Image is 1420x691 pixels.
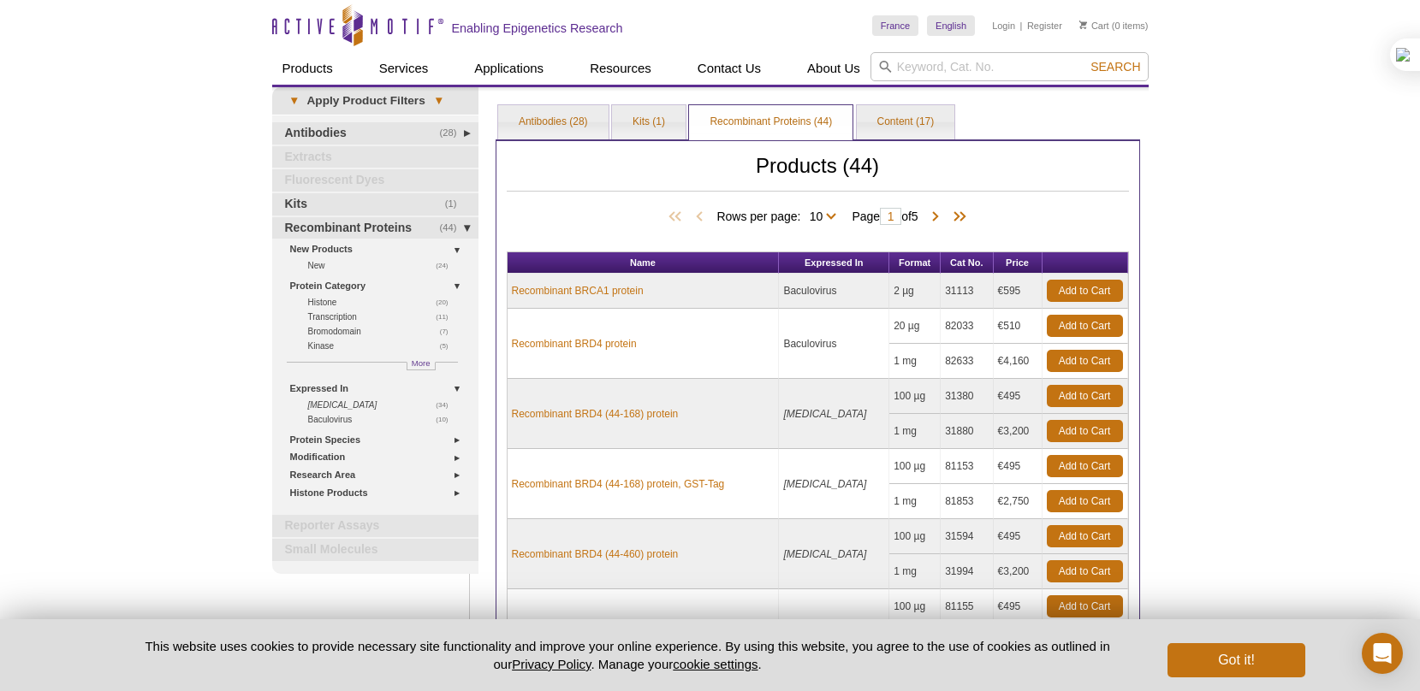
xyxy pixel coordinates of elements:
a: Recombinant BRD4 (44-460) protein [512,546,679,562]
span: (44) [440,217,466,239]
a: Recombinant Proteins (44) [689,105,853,139]
i: [MEDICAL_DATA] [783,618,866,630]
span: Last Page [944,209,970,226]
td: 1 mg [889,554,941,589]
a: (10)Baculovirus [308,412,458,427]
a: Recombinant BRD4 (44-168) protein [512,406,679,422]
span: First Page [665,209,691,226]
a: Add to Cart [1047,455,1123,477]
th: Name [508,252,780,274]
a: Expressed In [290,380,468,398]
a: Products [272,52,343,85]
a: (44)Recombinant Proteins [272,217,478,239]
td: 100 µg [889,379,941,414]
td: 2 µg [889,274,941,309]
th: Price [994,252,1043,274]
a: Services [369,52,439,85]
a: Resources [579,52,662,85]
a: Antibodies (28) [498,105,609,139]
td: 31880 [941,414,993,449]
span: (10) [436,412,457,427]
span: (28) [440,122,466,145]
a: Applications [464,52,554,85]
li: (0 items) [1079,15,1149,36]
div: Open Intercom Messenger [1362,633,1403,674]
td: 31594 [941,519,993,554]
td: €4,160 [994,344,1043,379]
td: €510 [994,309,1043,344]
td: 1 mg [889,414,941,449]
a: Login [992,20,1015,32]
td: Baculovirus [779,309,889,379]
span: ▾ [281,93,307,109]
span: Previous Page [691,209,708,226]
td: €495 [994,589,1043,624]
span: Next Page [927,209,944,226]
a: Research Area [290,466,468,484]
a: Small Molecules [272,539,478,561]
th: Cat No. [941,252,993,274]
a: Add to Cart [1047,350,1123,372]
a: Reporter Assays [272,515,478,537]
h2: Enabling Epigenetics Research [452,21,623,36]
a: (24)New [308,258,458,273]
a: Recombinant BRD4 (44-460) protein, GST-Tag [512,617,725,632]
td: 81153 [941,449,993,484]
td: 81853 [941,484,993,519]
a: Contact Us [687,52,771,85]
a: Register [1027,20,1062,32]
a: (28)Antibodies [272,122,478,145]
a: Recombinant BRD4 protein [512,336,637,351]
td: 1 mg [889,344,941,379]
i: [MEDICAL_DATA] [783,548,866,560]
a: English [927,15,975,36]
a: Recombinant BRCA1 protein [512,283,644,298]
a: Add to Cart [1047,385,1123,407]
td: 1 mg [889,484,941,519]
span: (20) [436,295,457,310]
td: 82633 [941,344,993,379]
a: (20)Histone [308,295,458,310]
a: Cart [1079,20,1109,32]
th: Expressed In [779,252,889,274]
a: Fluorescent Dyes [272,169,478,192]
p: This website uses cookies to provide necessary site functionality and improve your online experie... [116,637,1140,673]
a: Extracts [272,146,478,168]
td: 82033 [941,309,993,344]
td: 31380 [941,379,993,414]
input: Keyword, Cat. No. [870,52,1149,81]
span: (1) [445,193,466,216]
a: Modification [290,448,468,466]
a: Protein Species [290,431,468,449]
span: Search [1090,60,1140,74]
i: [MEDICAL_DATA] [783,408,866,420]
span: 5 [912,210,918,223]
a: Content (17) [857,105,955,139]
th: Format [889,252,941,274]
a: Privacy Policy [512,657,591,671]
td: €3,200 [994,554,1043,589]
td: €595 [994,274,1043,309]
a: Add to Cart [1047,560,1123,582]
span: (11) [436,310,457,324]
button: cookie settings [673,657,758,671]
a: More [407,362,436,370]
td: 100 µg [889,589,941,624]
td: 31994 [941,554,993,589]
i: [MEDICAL_DATA] [308,400,377,410]
button: Search [1085,59,1145,74]
span: ▾ [425,93,452,109]
h2: Products (44) [507,158,1129,192]
a: Add to Cart [1047,420,1123,442]
li: | [1020,15,1023,36]
td: 31113 [941,274,993,309]
td: Baculovirus [779,274,889,309]
td: 100 µg [889,519,941,554]
a: About Us [797,52,870,85]
a: Add to Cart [1047,595,1123,617]
span: (5) [440,339,458,353]
a: Add to Cart [1047,280,1123,302]
span: (24) [436,258,457,273]
td: 81155 [941,589,993,624]
img: Your Cart [1079,21,1087,29]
